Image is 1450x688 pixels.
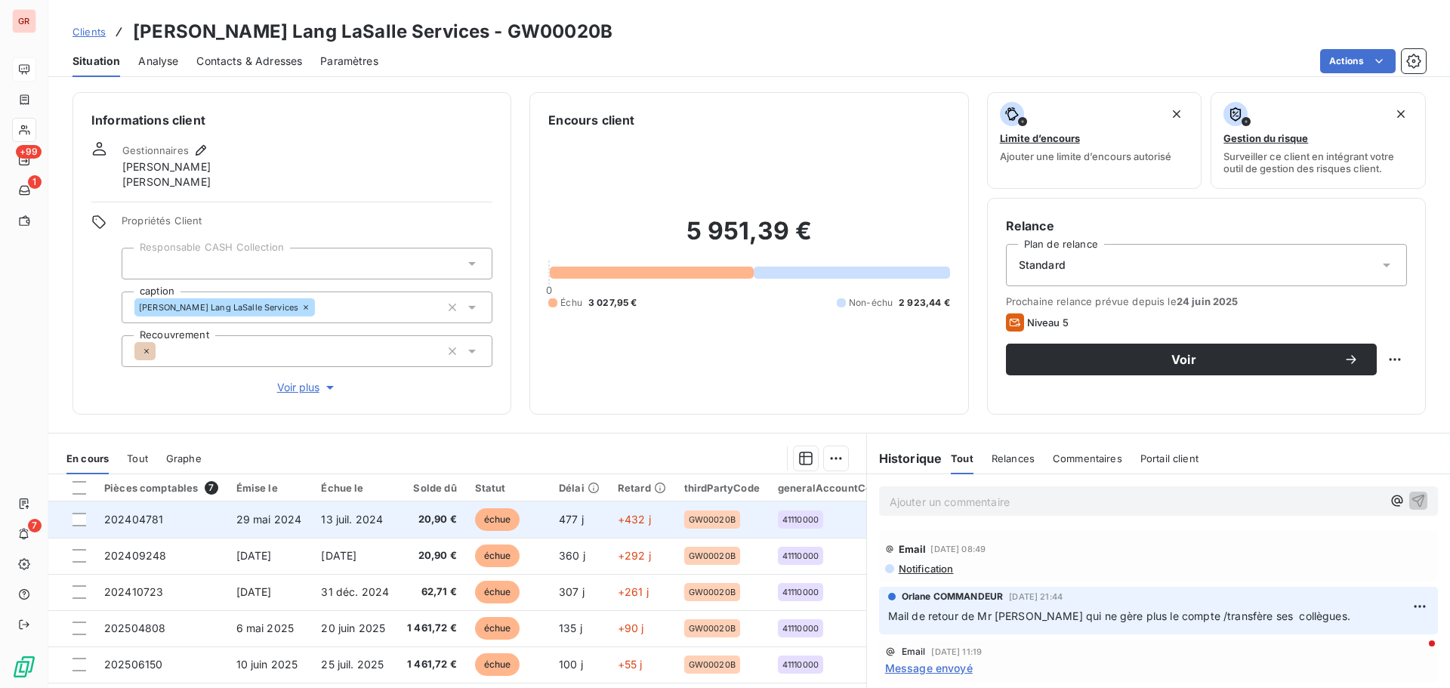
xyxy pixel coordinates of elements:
span: [DATE] 21:44 [1009,592,1063,601]
span: 10 juin 2025 [236,658,298,671]
div: Émise le [236,482,304,494]
span: 100 j [559,658,583,671]
button: Actions [1320,49,1396,73]
span: Commentaires [1053,452,1122,464]
span: Notification [897,563,954,575]
span: 7 [28,519,42,532]
span: Gestion du risque [1223,132,1308,144]
span: 41110000 [782,588,819,597]
span: 41110000 [782,515,819,524]
span: 20,90 € [407,512,457,527]
div: Échue le [321,482,389,494]
span: 29 mai 2024 [236,513,302,526]
span: +432 j [618,513,651,526]
span: Paramètres [320,54,378,69]
span: GW00020B [689,624,736,633]
span: Clients [72,26,106,38]
span: Contacts & Adresses [196,54,302,69]
span: Mail de retour de Mr [PERSON_NAME] qui ne gère plus le compte /transfère ses collègues. [888,609,1350,622]
span: Propriétés Client [122,214,492,236]
span: 13 juil. 2024 [321,513,383,526]
span: [DATE] [236,585,272,598]
span: Email [899,543,927,555]
span: [PERSON_NAME] [122,159,211,174]
h6: Encours client [548,111,634,129]
span: 20,90 € [407,548,457,563]
button: Voir plus [122,379,492,396]
span: 7 [205,481,218,495]
span: 25 juil. 2025 [321,658,384,671]
img: Logo LeanPay [12,655,36,679]
span: 1 461,72 € [407,621,457,636]
span: [DATE] [236,549,272,562]
span: Orlane COMMANDEUR [902,590,1004,603]
span: 202404781 [104,513,163,526]
span: Non-échu [849,296,893,310]
span: +261 j [618,585,649,598]
span: 202410723 [104,585,163,598]
span: Échu [560,296,582,310]
span: Limite d’encours [1000,132,1080,144]
span: 62,71 € [407,585,457,600]
span: Surveiller ce client en intégrant votre outil de gestion des risques client. [1223,150,1413,174]
span: Tout [127,452,148,464]
div: generalAccountCode [778,482,884,494]
span: 0 [546,284,552,296]
span: GW00020B [689,660,736,669]
span: 1 [28,175,42,189]
span: 41110000 [782,551,819,560]
span: Relances [992,452,1035,464]
div: Pièces comptables [104,481,218,495]
span: Situation [72,54,120,69]
span: Gestionnaires [122,144,189,156]
span: [PERSON_NAME] [122,174,211,190]
div: Délai [559,482,600,494]
span: 2 923,44 € [899,296,950,310]
h3: [PERSON_NAME] Lang LaSalle Services - GW00020B [133,18,612,45]
span: 307 j [559,585,585,598]
span: 3 027,95 € [588,296,637,310]
span: Niveau 5 [1027,316,1069,329]
span: 24 juin 2025 [1177,295,1239,307]
span: +90 j [618,622,644,634]
span: 477 j [559,513,584,526]
span: 20 juin 2025 [321,622,385,634]
span: 1 461,72 € [407,657,457,672]
span: +99 [16,145,42,159]
input: Ajouter une valeur [134,257,147,270]
span: GW00020B [689,588,736,597]
div: Retard [618,482,666,494]
span: Analyse [138,54,178,69]
span: 31 déc. 2024 [321,585,389,598]
span: [DATE] 08:49 [930,545,986,554]
span: 6 mai 2025 [236,622,295,634]
button: Limite d’encoursAjouter une limite d’encours autorisé [987,92,1202,189]
span: GW00020B [689,551,736,560]
span: +292 j [618,549,651,562]
span: échue [475,581,520,603]
div: Solde dû [407,482,457,494]
div: GR [12,9,36,33]
span: Portail client [1140,452,1199,464]
span: 202506150 [104,658,162,671]
span: 41110000 [782,624,819,633]
h6: Informations client [91,111,492,129]
span: Voir [1024,353,1344,366]
button: Gestion du risqueSurveiller ce client en intégrant votre outil de gestion des risques client. [1211,92,1426,189]
span: [PERSON_NAME] Lang LaSalle Services [139,303,298,312]
span: 360 j [559,549,585,562]
h6: Historique [867,449,942,467]
span: [DATE] [321,549,356,562]
span: échue [475,617,520,640]
input: Ajouter une valeur [156,344,168,358]
span: 202504808 [104,622,165,634]
span: +55 j [618,658,643,671]
span: Standard [1019,258,1066,273]
span: échue [475,653,520,676]
span: Ajouter une limite d’encours autorisé [1000,150,1171,162]
h2: 5 951,39 € [548,216,949,261]
span: Voir plus [277,380,338,395]
div: Statut [475,482,541,494]
span: 202409248 [104,549,166,562]
span: échue [475,545,520,567]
